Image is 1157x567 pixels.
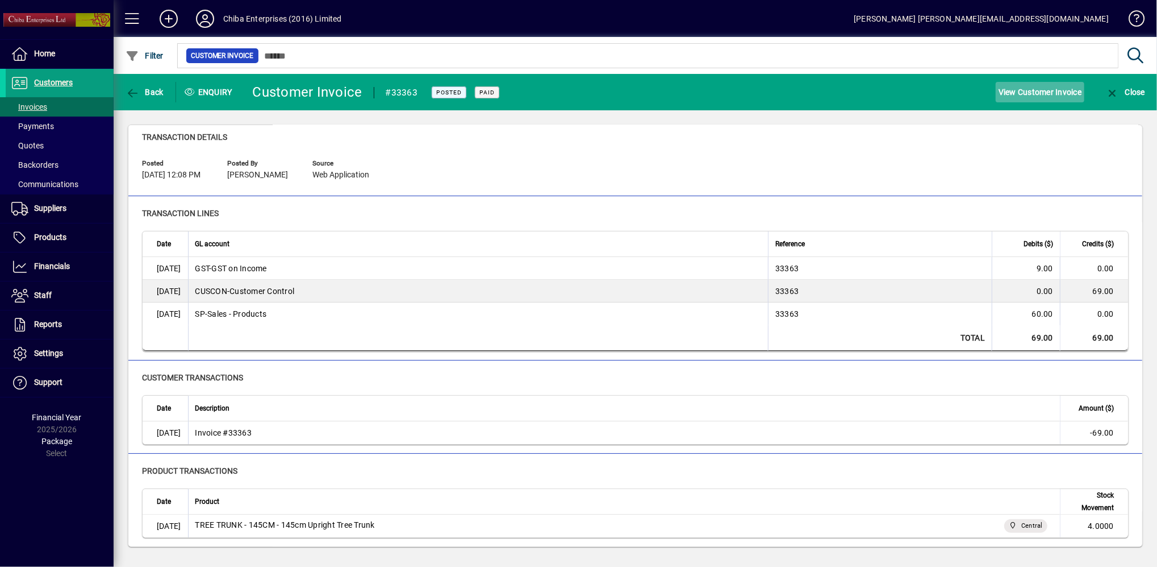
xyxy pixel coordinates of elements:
a: Settings [6,340,114,368]
button: Close [1102,82,1148,102]
td: 33363 [768,303,992,325]
span: Invoices [11,102,47,111]
span: Date [157,238,171,250]
span: Customer Invoice [191,50,254,61]
td: 9.00 [992,257,1060,280]
a: Reports [6,311,114,339]
span: Product [195,495,220,508]
td: [DATE] [143,280,188,303]
div: TREE TRUNK - 145CM - 145cm Upright Tree Trunk [195,519,375,533]
td: 33363 [768,280,992,303]
span: GST on Income [195,263,267,274]
span: Credits ($) [1082,238,1114,250]
span: Central [1004,519,1047,533]
button: Back [123,82,166,102]
td: 69.00 [1060,280,1128,303]
app-page-header-button: Back [114,82,176,102]
span: Transaction lines [142,209,219,218]
td: 69.00 [1060,325,1128,351]
span: Debits ($) [1024,238,1053,250]
span: Back [126,88,164,97]
span: Staff [34,291,52,300]
span: View Customer Invoice [999,83,1081,101]
td: -69.00 [1060,421,1128,444]
a: Home [6,40,114,68]
a: Suppliers [6,194,114,223]
span: Products [34,233,66,242]
button: Add [151,9,187,29]
span: customer transactions [142,373,243,382]
button: Profile [187,9,223,29]
div: #33363 [386,84,418,102]
td: 0.00 [992,280,1060,303]
span: GL account [195,238,230,250]
span: Reports [34,320,62,329]
span: Communications [11,180,78,189]
span: Package [41,437,72,446]
span: Support [34,378,62,387]
div: Enquiry [176,83,244,101]
span: Customers [34,78,73,87]
a: Support [6,369,114,397]
div: Chiba Enterprises (2016) Limited [223,10,342,28]
div: [PERSON_NAME] [PERSON_NAME][EMAIL_ADDRESS][DOMAIN_NAME] [854,10,1109,28]
span: Home [34,49,55,58]
td: 69.00 [992,325,1060,351]
td: Total [768,325,992,351]
span: [PERSON_NAME] [227,171,288,180]
button: View Customer Invoice [996,82,1084,102]
td: Invoice #33363 [188,421,1060,444]
span: Payments [11,122,54,131]
a: Staff [6,282,114,310]
span: Close [1105,88,1145,97]
td: [DATE] [143,303,188,325]
a: Financials [6,253,114,281]
span: Source [312,160,381,167]
a: Products [6,224,114,252]
span: Posted [436,89,462,96]
a: Knowledge Base [1120,2,1143,39]
app-page-header-button: Close enquiry [1093,82,1157,102]
td: 60.00 [992,303,1060,325]
span: Product transactions [142,466,237,475]
td: [DATE] [143,421,188,444]
td: 0.00 [1060,303,1128,325]
td: 0.00 [1060,257,1128,280]
span: Amount ($) [1079,402,1114,415]
span: Customer Control [195,285,295,297]
a: Communications [6,175,114,194]
span: Reference [775,238,805,250]
td: [DATE] [143,515,188,537]
span: Quotes [11,141,44,150]
span: Transaction details [142,133,227,142]
td: [DATE] [143,257,188,280]
span: Backorders [11,160,59,169]
button: Filter [123,45,166,66]
div: Customer Invoice [253,83,362,101]
td: 33363 [768,257,992,280]
span: Stock Movement [1067,489,1114,514]
span: Financial Year [32,413,82,422]
span: Date [157,495,171,508]
span: Financials [34,262,70,271]
span: Sales - Products [195,308,267,320]
a: Payments [6,117,114,136]
span: Filter [126,51,164,60]
span: Central [1021,520,1043,532]
a: Backorders [6,155,114,175]
span: [DATE] 12:08 PM [142,171,201,180]
a: Invoices [6,97,114,117]
span: Posted [142,160,210,167]
span: Web Application [312,171,369,180]
span: Settings [34,349,63,358]
td: 4.0000 [1060,515,1128,537]
span: Paid [479,89,495,96]
span: Description [195,402,230,415]
span: Suppliers [34,204,66,213]
span: Posted by [227,160,295,167]
span: Date [157,402,171,415]
a: Quotes [6,136,114,155]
